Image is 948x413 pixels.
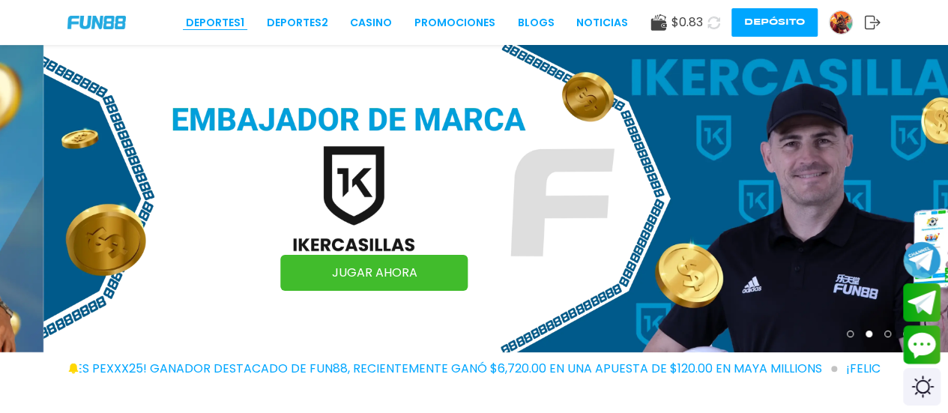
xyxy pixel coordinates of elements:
a: JUGAR AHORA [280,255,468,291]
a: NOTICIAS [576,15,628,31]
a: BLOGS [517,15,554,31]
button: Contact customer service [903,325,941,364]
button: Join telegram [903,283,941,322]
img: Company Logo [67,16,126,28]
span: ¡FELICIDADES pexxx25! GANADOR DESTACADO DE FUN88, RECIENTEMENTE GANÓ $6,720.00 EN UNA APUESTA DE ... [12,360,837,378]
a: Deportes1 [186,15,244,31]
a: Promociones [414,15,495,31]
img: Avatar [830,11,852,34]
span: $ 0.83 [671,13,703,31]
button: Join telegram channel [903,241,941,280]
a: Deportes2 [267,15,328,31]
div: Switch theme [903,368,941,406]
button: Depósito [731,8,818,37]
a: CASINO [350,15,392,31]
a: Avatar [829,10,864,34]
